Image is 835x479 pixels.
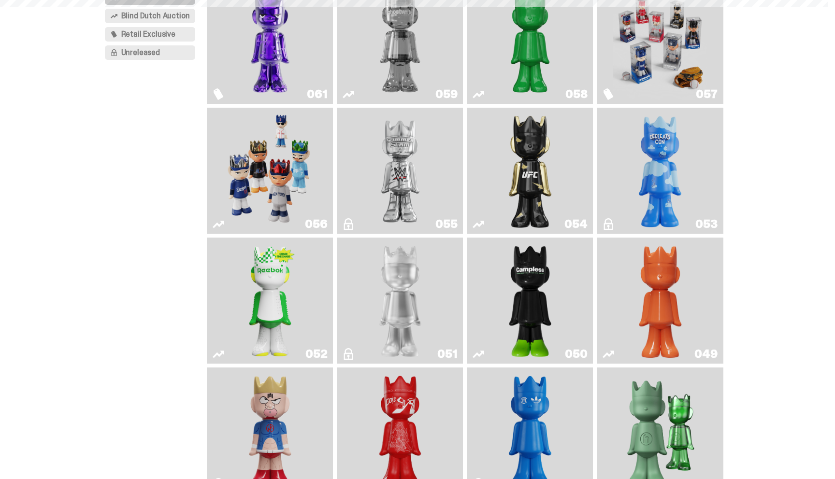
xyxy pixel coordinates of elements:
[343,241,457,360] a: LLLoyalty
[504,241,556,360] img: Campless
[121,49,160,56] span: Unreleased
[343,112,457,230] a: I Was There SummerSlam
[695,218,717,230] div: 053
[213,112,327,230] a: Game Face (2025)
[245,241,296,360] img: Court Victory
[694,348,717,360] div: 049
[634,112,686,230] img: ghooooost
[374,241,426,360] img: LLLoyalty
[435,218,457,230] div: 055
[473,112,587,230] a: Ruby
[121,12,190,20] span: Blind Dutch Auction
[504,112,556,230] img: Ruby
[696,88,717,100] div: 057
[223,112,317,230] img: Game Face (2025)
[603,241,717,360] a: Schrödinger's ghost: Orange Vibe
[305,348,327,360] div: 052
[105,9,196,23] button: Blind Dutch Auction
[121,30,175,38] span: Retail Exclusive
[564,218,587,230] div: 054
[565,348,587,360] div: 050
[305,218,327,230] div: 056
[435,88,457,100] div: 059
[634,241,686,360] img: Schrödinger's ghost: Orange Vibe
[105,45,196,60] button: Unreleased
[437,348,457,360] div: 051
[307,88,327,100] div: 061
[213,241,327,360] a: Court Victory
[473,241,587,360] a: Campless
[105,27,196,42] button: Retail Exclusive
[603,112,717,230] a: ghooooost
[353,112,447,230] img: I Was There SummerSlam
[565,88,587,100] div: 058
